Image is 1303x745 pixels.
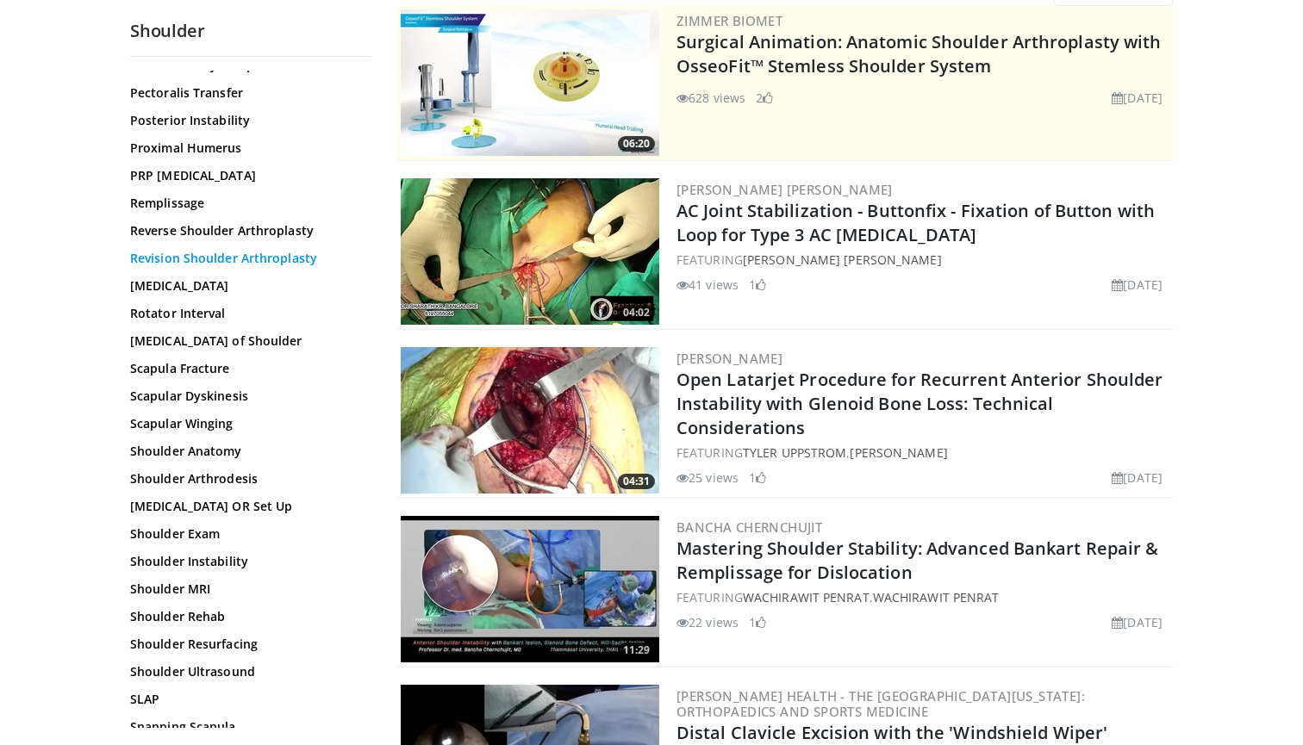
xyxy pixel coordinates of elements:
[618,643,655,658] span: 11:29
[130,415,363,432] a: Scapular Winging
[401,347,659,494] img: 2b2da37e-a9b6-423e-b87e-b89ec568d167.300x170_q85_crop-smart_upscale.jpg
[618,474,655,489] span: 04:31
[130,663,363,680] a: Shoulder Ultrasound
[130,470,363,487] a: Shoulder Arthrodesis
[676,276,739,294] li: 41 views
[1112,469,1163,487] li: [DATE]
[130,222,363,239] a: Reverse Shoulder Arthroplasty
[749,613,766,631] li: 1
[401,178,659,325] a: 04:02
[1112,613,1163,631] li: [DATE]
[130,112,363,129] a: Posterior Instability
[130,388,363,405] a: Scapular Dyskinesis
[743,444,846,461] a: Tyler Uppstrom
[1112,276,1163,294] li: [DATE]
[130,553,363,570] a: Shoulder Instability
[130,360,363,377] a: Scapula Fracture
[676,469,739,487] li: 25 views
[130,140,363,157] a: Proximal Humerus
[401,9,659,156] img: 84e7f812-2061-4fff-86f6-cdff29f66ef4.300x170_q85_crop-smart_upscale.jpg
[401,516,659,662] a: 11:29
[676,613,739,631] li: 22 views
[130,580,363,598] a: Shoulder MRI
[130,195,363,212] a: Remplissage
[401,178,659,325] img: c2f644dc-a967-485d-903d-283ce6bc3929.300x170_q85_crop-smart_upscale.jpg
[873,589,1000,605] a: Wachirawit Penrat
[676,89,745,107] li: 628 views
[130,718,363,736] a: Snapping Scapula
[130,20,371,42] h2: Shoulder
[130,498,363,515] a: [MEDICAL_DATA] OR Set Up
[618,136,655,152] span: 06:20
[676,588,1169,606] div: FEATURING ,
[850,444,947,461] a: [PERSON_NAME]
[676,12,782,29] a: Zimmer Biomet
[130,608,363,625] a: Shoulder Rehab
[401,516,659,662] img: 12bfd8a1-61c9-4857-9f26-c8a25e8997c8.300x170_q85_crop-smart_upscale.jpg
[743,251,942,268] a: [PERSON_NAME] [PERSON_NAME]
[676,30,1162,78] a: Surgical Animation: Anatomic Shoulder Arthroplasty with OsseoFit™ Stemless Shoulder System
[676,199,1155,246] a: AC Joint Stabilization - Buttonfix - Fixation of Button with Loop for Type 3 AC [MEDICAL_DATA]
[130,277,363,295] a: [MEDICAL_DATA]
[130,167,363,184] a: PRP [MEDICAL_DATA]
[676,181,893,198] a: [PERSON_NAME] [PERSON_NAME]
[756,89,773,107] li: 2
[676,350,782,367] a: [PERSON_NAME]
[401,347,659,494] a: 04:31
[1112,89,1163,107] li: [DATE]
[676,537,1159,584] a: Mastering Shoulder Stability: Advanced Bankart Repair & Remplissage for Dislocation
[676,518,822,536] a: Bancha Chernchujit
[749,276,766,294] li: 1
[130,443,363,460] a: Shoulder Anatomy
[676,368,1163,439] a: Open Latarjet Procedure for Recurrent Anterior Shoulder Instability with Glenoid Bone Loss: Techn...
[130,636,363,653] a: Shoulder Resurfacing
[130,332,363,350] a: [MEDICAL_DATA] of Shoulder
[130,691,363,708] a: SLAP
[676,251,1169,269] div: FEATURING
[618,305,655,320] span: 04:02
[676,687,1085,720] a: [PERSON_NAME] Health - The [GEOGRAPHIC_DATA][US_STATE]: Orthopaedics and Sports Medicine
[130,250,363,267] a: Revision Shoulder Arthroplasty
[749,469,766,487] li: 1
[401,9,659,156] a: 06:20
[130,525,363,543] a: Shoulder Exam
[130,305,363,322] a: Rotator Interval
[743,589,870,605] a: Wachirawit Penrat
[676,444,1169,462] div: FEATURING ,
[130,84,363,102] a: Pectoralis Transfer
